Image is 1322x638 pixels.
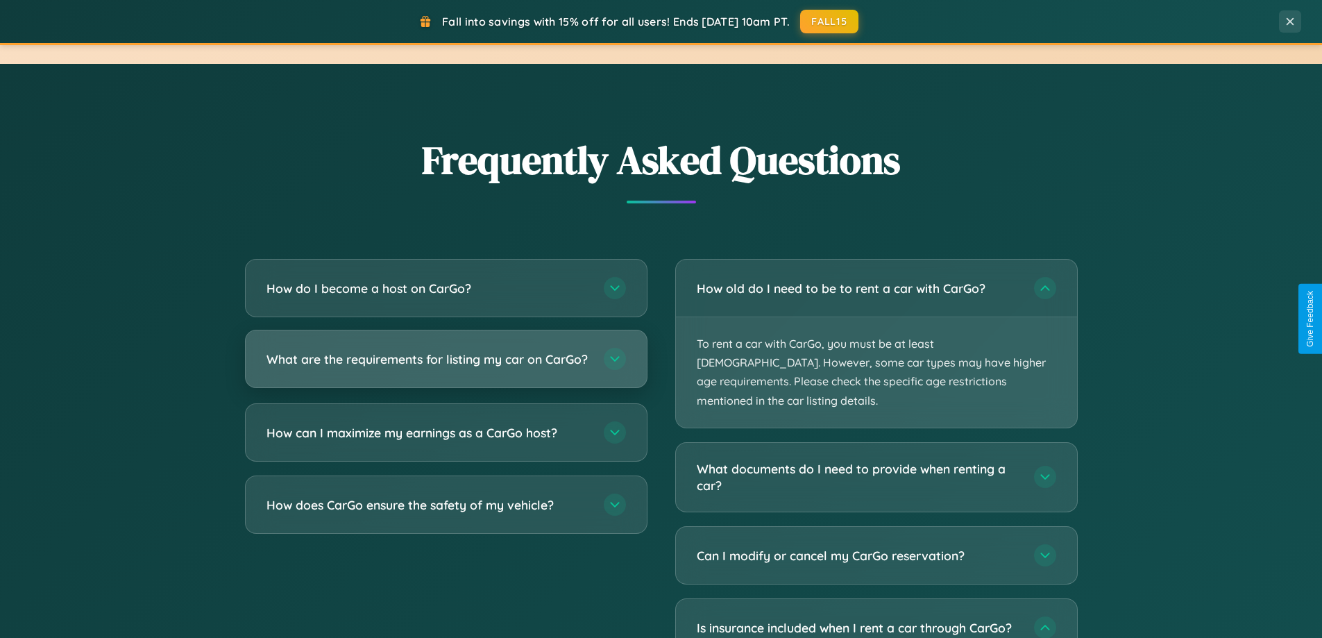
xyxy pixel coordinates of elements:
h3: How old do I need to be to rent a car with CarGo? [697,280,1020,297]
h3: What documents do I need to provide when renting a car? [697,460,1020,494]
span: Fall into savings with 15% off for all users! Ends [DATE] 10am PT. [442,15,790,28]
h3: How do I become a host on CarGo? [266,280,590,297]
h3: Is insurance included when I rent a car through CarGo? [697,619,1020,637]
div: Give Feedback [1305,291,1315,347]
h3: How can I maximize my earnings as a CarGo host? [266,424,590,442]
h3: Can I modify or cancel my CarGo reservation? [697,547,1020,564]
h3: How does CarGo ensure the safety of my vehicle? [266,496,590,514]
h2: Frequently Asked Questions [245,133,1078,187]
h3: What are the requirements for listing my car on CarGo? [266,351,590,368]
button: FALL15 [800,10,858,33]
p: To rent a car with CarGo, you must be at least [DEMOGRAPHIC_DATA]. However, some car types may ha... [676,317,1077,428]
